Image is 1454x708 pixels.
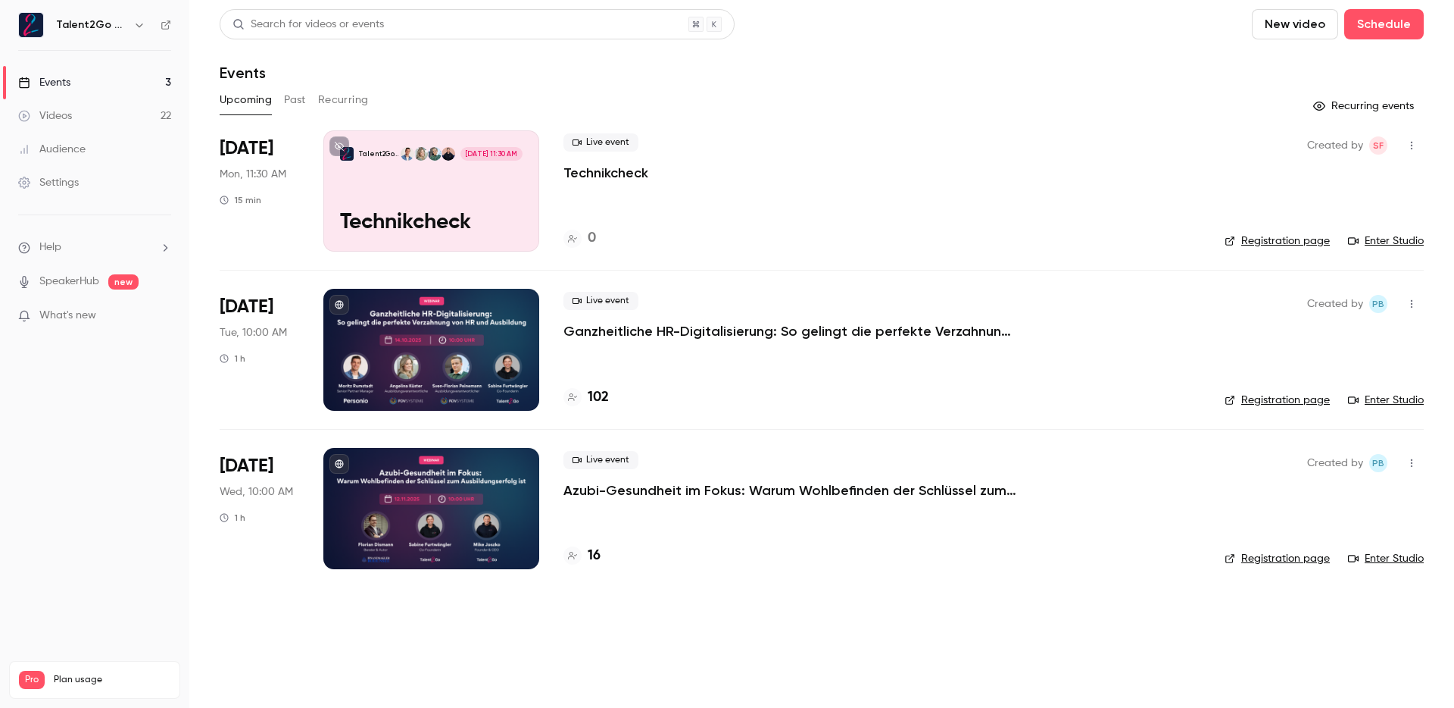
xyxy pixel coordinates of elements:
span: Wed, 10:00 AM [220,484,293,500]
span: Sabine Furtwängler [1369,136,1387,155]
div: Settings [18,175,79,190]
a: TechnikcheckTalent2Go GmbHSabine FurtwänglerSven-Florian PeinemannAngelina KüsterMoritz Rumstadt[... [323,130,539,252]
h4: 16 [588,546,601,566]
button: Upcoming [220,88,272,112]
span: Help [39,240,61,255]
span: Pascal Blot [1369,295,1387,313]
a: Registration page [1225,233,1330,249]
div: 1 h [220,352,245,365]
span: SF [1373,136,1384,155]
span: PB [1372,295,1384,313]
a: Technikcheck [563,164,648,182]
button: Recurring events [1306,94,1424,118]
h6: Talent2Go GmbH [56,17,127,33]
button: Schedule [1344,9,1424,39]
a: Registration page [1225,393,1330,408]
span: Created by [1307,295,1363,313]
span: Live event [563,451,638,469]
a: Enter Studio [1348,233,1424,249]
a: Enter Studio [1348,393,1424,408]
span: Pro [19,671,45,689]
span: Created by [1307,136,1363,155]
button: Past [284,88,306,112]
img: Sabine Furtwängler [442,147,455,161]
span: What's new [39,308,96,324]
span: [DATE] [220,295,273,319]
div: Audience [18,142,86,157]
span: Mon, 11:30 AM [220,167,286,182]
p: Technikcheck [340,210,523,235]
div: Oct 13 Mon, 11:30 AM (Europe/Berlin) [220,130,299,252]
h4: 0 [588,228,596,249]
img: Angelina Küster [414,147,428,161]
a: SpeakerHub [39,274,99,290]
div: Videos [18,108,72,124]
span: new [108,274,139,290]
span: Pascal Blot [1369,454,1387,472]
img: Sven-Florian Peinemann [428,147,442,161]
span: [DATE] [220,136,273,161]
button: New video [1252,9,1338,39]
img: Moritz Rumstadt [401,147,414,161]
span: Plan usage [54,674,170,686]
li: help-dropdown-opener [18,240,171,255]
span: [DATE] 11:30 AM [460,147,523,161]
div: 15 min [220,194,261,206]
span: [DATE] [220,454,273,478]
div: 1 h [220,512,245,524]
div: Oct 14 Tue, 10:00 AM (Europe/Berlin) [220,289,299,410]
a: 16 [563,546,601,566]
button: Recurring [318,88,369,112]
a: 102 [563,387,609,408]
span: Live event [563,292,638,310]
h4: 102 [588,387,609,408]
a: 0 [563,228,596,249]
a: Azubi-Gesundheit im Fokus: Warum Wohlbefinden der Schlüssel zum Ausbildungserfolg ist 💚 [563,481,1018,500]
div: Events [18,75,70,90]
a: Ganzheitliche HR-Digitalisierung: So gelingt die perfekte Verzahnung von HR und Ausbildung mit Pe... [563,322,1018,340]
span: Tue, 10:00 AM [220,325,287,340]
a: Registration page [1225,551,1330,566]
span: Created by [1307,454,1363,472]
img: Talent2Go GmbH [19,13,43,37]
h1: Events [220,64,266,82]
div: Search for videos or events [232,17,384,33]
a: Enter Studio [1348,551,1424,566]
p: Talent2Go GmbH [358,149,400,158]
span: PB [1372,454,1384,472]
span: Live event [563,133,638,152]
div: Nov 12 Wed, 10:00 AM (Europe/Berlin) [220,448,299,569]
